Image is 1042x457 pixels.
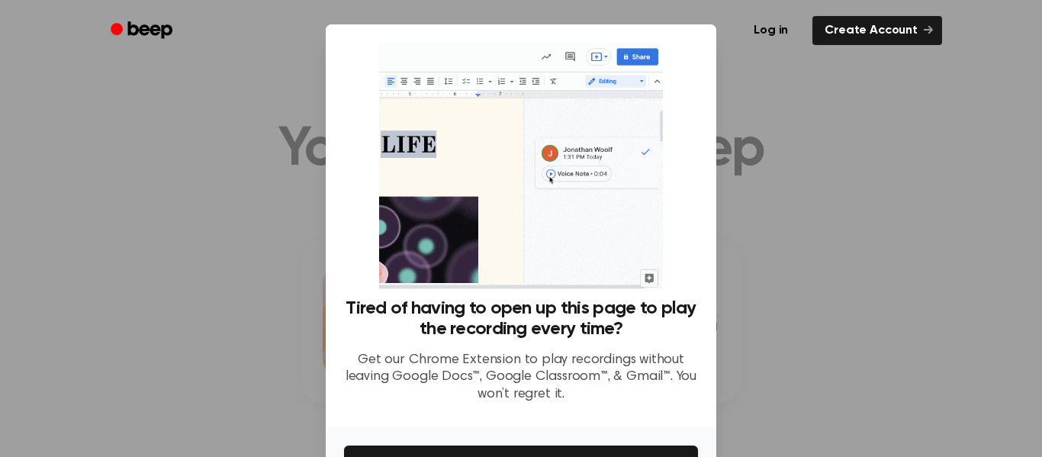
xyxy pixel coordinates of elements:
[100,16,186,46] a: Beep
[344,352,698,404] p: Get our Chrome Extension to play recordings without leaving Google Docs™, Google Classroom™, & Gm...
[812,16,942,45] a: Create Account
[344,298,698,340] h3: Tired of having to open up this page to play the recording every time?
[738,13,803,48] a: Log in
[379,43,662,289] img: Beep extension in action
